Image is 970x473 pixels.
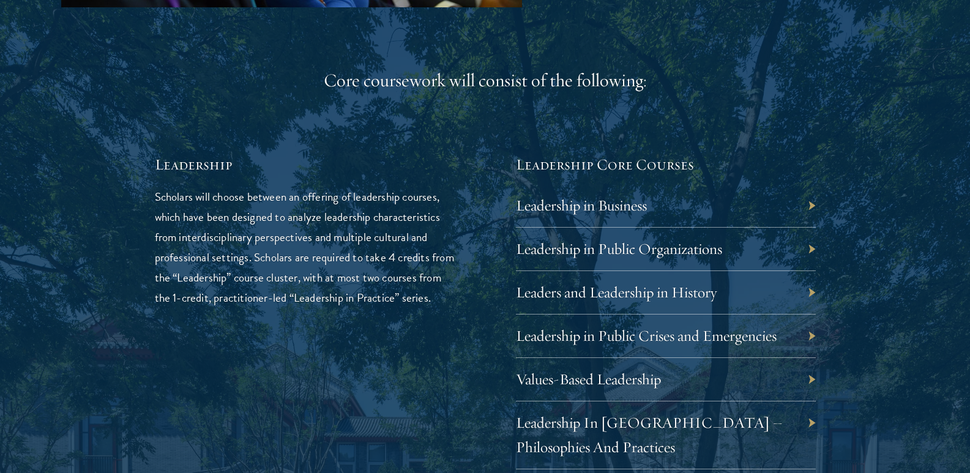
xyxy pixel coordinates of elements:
a: Values-Based Leadership [516,370,661,389]
div: Core coursework will consist of the following: [155,69,816,93]
a: Leadership In [GEOGRAPHIC_DATA] – Philosophies And Practices [516,413,783,456]
a: Leadership in Public Organizations [516,239,722,258]
h5: Leadership Core Courses [516,154,816,175]
p: Scholars will choose between an offering of leadership courses, which have been designed to analy... [155,187,455,308]
a: Leadership in Public Crises and Emergencies [516,326,777,345]
a: Leaders and Leadership in History [516,283,717,302]
a: Leadership in Business [516,196,647,215]
h5: Leadership [155,154,455,175]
